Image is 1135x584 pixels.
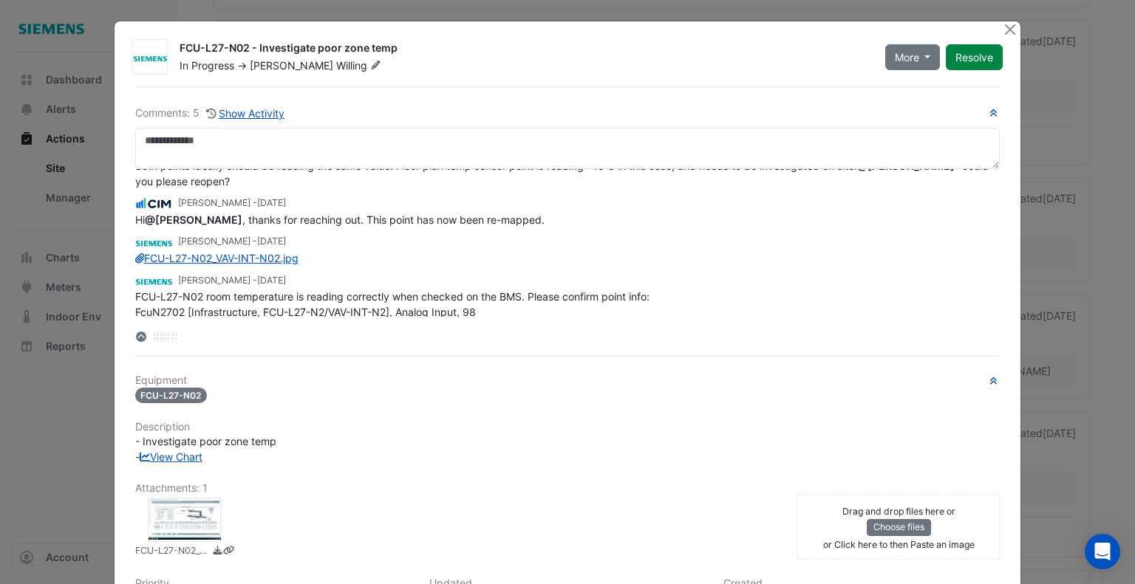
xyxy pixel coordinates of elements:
span: conor.deane@cimenviro.com [CIM] [857,159,955,172]
a: Copy link to clipboard [223,544,234,560]
small: [PERSON_NAME] - [178,235,286,248]
div: FCU-L27-N02 - Investigate poor zone temp [180,41,868,58]
span: Hi , thanks for reaching out. This point has now been re-mapped. [135,213,545,226]
div: Comments: 5 [135,105,286,122]
span: 2025-08-07 13:57:14 [257,197,286,208]
a: FCU-L27-N02_VAV-INT-N02.jpg [135,252,299,264]
img: Siemens [135,272,172,289]
span: More [895,49,919,65]
small: FCU-L27-N02_VAV-INT-N02.jpg [135,544,209,560]
span: Both points ideally should be reading the same value. Floor plan temp sensor point is reading -45... [135,159,992,188]
span: -> [237,59,247,72]
small: or Click here to then Paste an image [823,539,975,550]
div: Open Intercom Messenger [1085,534,1120,569]
small: [PERSON_NAME] - [178,196,286,210]
img: Siemens [133,50,167,65]
fa-layers: Scroll to Top [135,331,149,342]
span: 2025-08-07 10:59:30 [257,275,286,286]
h6: Equipment [135,374,1001,387]
span: Willing [336,58,384,73]
button: Show Activity [205,105,286,122]
small: Drag and drop files here or [842,506,955,517]
span: FCU-L27-N02 room temperature is reading correctly when checked on the BMS. Please confirm point i... [135,290,652,318]
button: Resolve [946,44,1003,70]
div: FCU-L27-N02_VAV-INT-N02.jpg [148,498,222,542]
a: View Chart [140,450,202,463]
button: Close [1002,21,1018,37]
span: 2025-08-07 11:00:06 [257,236,286,247]
span: jicky.joseph@siemens.com [Siemens] [145,213,242,226]
h6: Description [135,421,1001,433]
span: - Investigate poor zone temp - [135,435,276,463]
button: More [885,44,941,70]
small: [PERSON_NAME] - [178,274,286,287]
h6: Attachments: 1 [135,482,1001,495]
button: Choose files [867,519,931,535]
span: In Progress [180,59,234,72]
a: Download [212,544,223,560]
span: [PERSON_NAME] [250,59,333,72]
img: Siemens [135,234,172,250]
span: FCU-L27-N02 [135,388,208,403]
img: CIM [135,196,172,212]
